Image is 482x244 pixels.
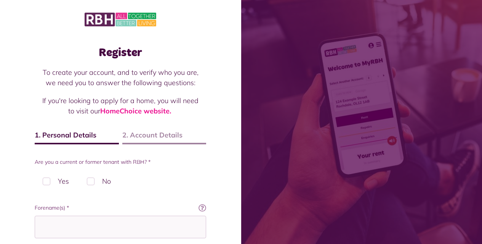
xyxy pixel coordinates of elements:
label: Yes [35,170,77,192]
label: Forename(s) * [35,204,206,212]
p: To create your account, and to verify who you are, we need you to answer the following questions: [42,67,199,88]
label: Are you a current or former tenant with RBH? * [35,158,206,166]
label: No [79,170,119,192]
h1: Register [35,46,206,60]
img: MyRBH [85,11,156,27]
p: If you're looking to apply for a home, you will need to visit our [42,95,199,116]
a: HomeChoice website. [100,107,171,115]
span: 1. Personal Details [35,130,119,144]
span: 2. Account Details [122,130,207,144]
